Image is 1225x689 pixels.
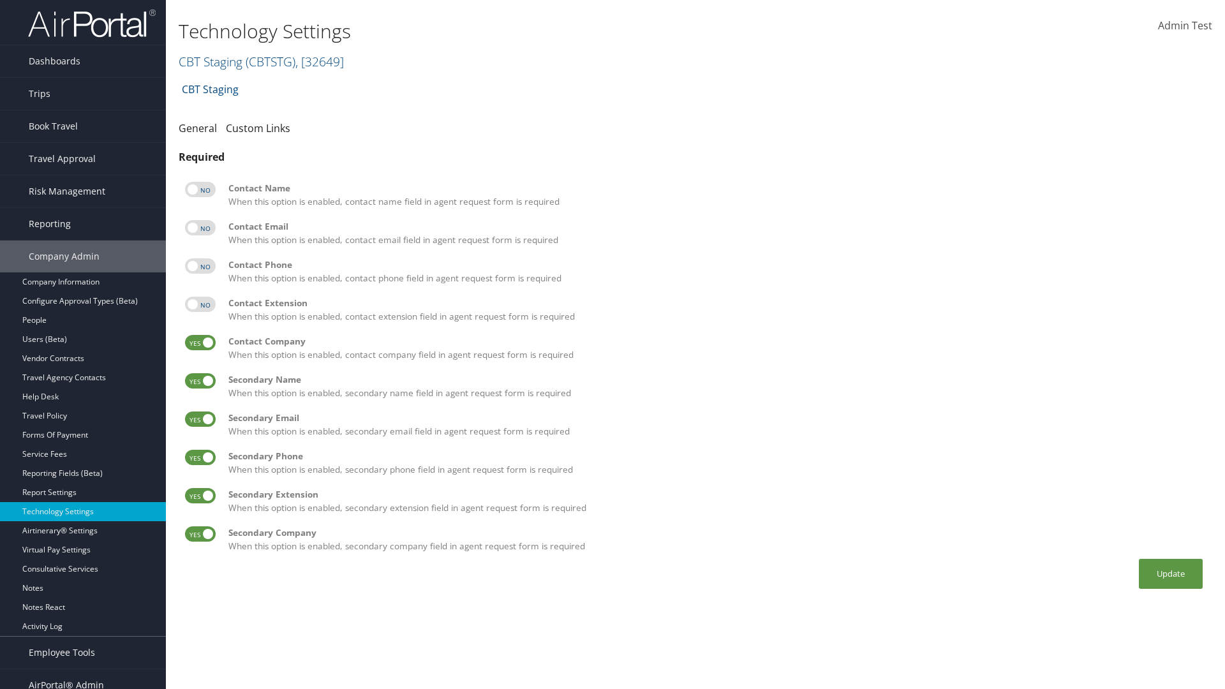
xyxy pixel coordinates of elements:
label: When this option is enabled, contact email field in agent request form is required [228,220,1206,246]
div: Contact Email [228,220,1206,233]
a: Custom Links [226,121,290,135]
span: Reporting [29,208,71,240]
button: Update [1139,559,1203,589]
span: Travel Approval [29,143,96,175]
label: When this option is enabled, secondary email field in agent request form is required [228,411,1206,438]
label: When this option is enabled, secondary phone field in agent request form is required [228,450,1206,476]
a: CBT Staging [182,77,239,102]
label: When this option is enabled, contact name field in agent request form is required [228,182,1206,208]
div: Contact Company [228,335,1206,348]
h1: Technology Settings [179,18,868,45]
div: Contact Extension [228,297,1206,309]
span: Dashboards [29,45,80,77]
div: Required [179,149,1212,165]
label: When this option is enabled, contact company field in agent request form is required [228,335,1206,361]
div: Secondary Extension [228,488,1206,501]
div: Secondary Phone [228,450,1206,463]
label: When this option is enabled, secondary extension field in agent request form is required [228,488,1206,514]
label: When this option is enabled, secondary name field in agent request form is required [228,373,1206,399]
img: airportal-logo.png [28,8,156,38]
span: ( CBTSTG ) [246,53,295,70]
span: Trips [29,78,50,110]
span: , [ 32649 ] [295,53,344,70]
div: Contact Phone [228,258,1206,271]
label: When this option is enabled, contact extension field in agent request form is required [228,297,1206,323]
label: When this option is enabled, secondary company field in agent request form is required [228,526,1206,552]
label: When this option is enabled, contact phone field in agent request form is required [228,258,1206,285]
div: Contact Name [228,182,1206,195]
span: Employee Tools [29,637,95,669]
span: Book Travel [29,110,78,142]
div: Secondary Name [228,373,1206,386]
a: Admin Test [1158,6,1212,46]
span: Company Admin [29,241,100,272]
a: General [179,121,217,135]
span: Risk Management [29,175,105,207]
div: Secondary Company [228,526,1206,539]
div: Secondary Email [228,411,1206,424]
span: Admin Test [1158,19,1212,33]
a: CBT Staging [179,53,344,70]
